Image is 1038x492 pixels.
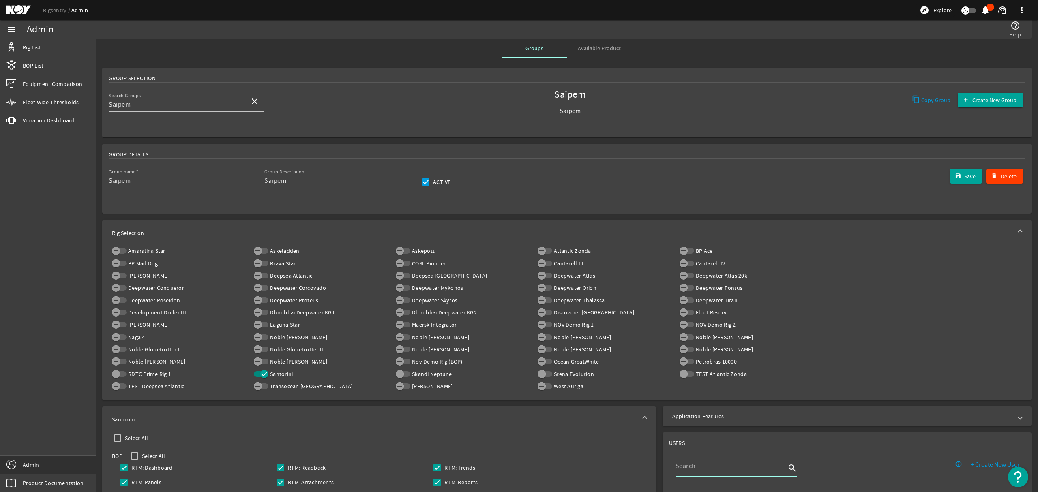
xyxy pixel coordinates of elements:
[410,357,463,366] label: Nov Demo Rig (BOP)
[23,461,39,469] span: Admin
[1008,467,1028,487] button: Open Resource Center
[268,357,327,366] label: Noble [PERSON_NAME]
[268,247,300,255] label: Askeladden
[410,308,477,317] label: Dhirubhai Deepwater KG2
[102,406,656,432] mat-expansion-panel-header: Santorini
[920,5,929,15] mat-icon: explore
[443,464,475,472] label: RTM: Trends
[112,452,122,460] span: BOP
[950,169,982,184] button: Save
[250,96,259,106] mat-icon: close
[669,439,685,447] span: USERS
[672,412,1012,420] mat-panel-title: Application Features
[694,370,747,378] label: TEST Atlantic Zonda
[23,98,79,106] span: Fleet Wide Thresholds
[112,229,1012,237] mat-panel-title: Rig Selection
[933,6,952,14] span: Explore
[410,272,487,280] label: Deepsea [GEOGRAPHIC_DATA]
[431,178,451,186] label: Active
[23,43,41,51] span: Rig List
[23,62,43,70] span: BOP List
[492,107,648,115] span: Saipem
[552,308,634,317] label: Discoverer [GEOGRAPHIC_DATA]
[127,247,165,255] label: Amaralina Star
[552,284,596,292] label: Deepwater Orion
[268,370,293,378] label: Santorini
[694,333,753,341] label: Noble [PERSON_NAME]
[694,296,738,304] label: Deepwater Titan
[410,284,463,292] label: Deepwater Mykonos
[492,91,648,99] span: Saipem
[123,434,148,442] label: Select All
[955,460,962,468] mat-icon: info_outline
[109,93,141,99] mat-label: Search Groups
[552,357,599,366] label: Ocean GreatWhite
[268,296,318,304] label: Deepwater Proteus
[958,93,1023,107] button: Create New Group
[140,452,165,460] label: Select All
[443,478,478,486] label: RTM: Reports
[268,382,353,390] label: Transocean [GEOGRAPHIC_DATA]
[552,345,611,353] label: Noble [PERSON_NAME]
[23,479,84,487] span: Product Documentation
[127,370,171,378] label: RDTC Prime Rig 1
[410,259,446,267] label: COSL Pioneer
[552,333,611,341] label: Noble [PERSON_NAME]
[43,6,71,14] a: Rigsentry
[102,220,1032,246] mat-expansion-panel-header: Rig Selection
[23,116,75,124] span: Vibration Dashboard
[552,321,594,329] label: NOV Demo Rig 1
[127,308,186,317] label: Development Driller III
[268,272,312,280] label: Deepsea Atlantic
[552,247,591,255] label: Atlantic Zonda
[1010,21,1020,30] mat-icon: help_outline
[268,284,326,292] label: Deepwater Corcovado
[130,478,161,486] label: RTM: Panels
[127,296,180,304] label: Deepwater Poseidon
[410,296,457,304] label: Deepwater Skyros
[909,93,954,107] button: Copy Group
[694,259,725,267] label: Cantarell IV
[694,308,729,317] label: Fleet Reserve
[112,415,637,424] mat-panel-title: Santorini
[27,26,54,34] div: Admin
[694,357,737,366] label: Petrobras 10000
[268,259,296,267] label: Brava Star
[109,74,156,82] span: Group Selection
[127,357,185,366] label: Noble [PERSON_NAME]
[286,464,326,472] label: RTM: Readback
[127,345,180,353] label: Noble Globetrotter I
[694,272,747,280] label: Deepwater Atlas 20k
[964,172,976,180] span: Save
[127,382,184,390] label: TEST Deepsea Atlantic
[109,150,148,158] span: Group Details
[109,169,136,175] mat-label: Group name
[71,6,88,14] a: Admin
[264,169,305,175] mat-label: Group Description
[980,5,990,15] mat-icon: notifications
[525,45,543,51] span: Groups
[127,284,184,292] label: Deepwater Conqueror
[694,321,736,329] label: NOV Demo Rig 2
[23,80,82,88] span: Equipment Comparison
[268,308,335,317] label: Dhirubhai Deepwater KG1
[410,247,435,255] label: Askepott
[410,345,469,353] label: Noble [PERSON_NAME]
[971,461,1020,469] span: + Create New User
[663,406,1032,426] mat-expansion-panel-header: Application Features
[552,259,583,267] label: Cantarell III
[6,25,16,34] mat-icon: menu
[127,272,169,280] label: [PERSON_NAME]
[410,370,452,378] label: Skandi Neptune
[921,96,950,104] span: Copy Group
[410,382,453,390] label: [PERSON_NAME]
[986,169,1023,184] button: Delete
[102,246,1032,400] div: Rig Selection
[676,461,786,471] input: Search
[1001,172,1017,180] span: Delete
[286,478,334,486] label: RTM: Attachments
[1009,30,1021,39] span: Help
[694,284,742,292] label: Deepwater Pontus
[6,116,16,125] mat-icon: vibration
[410,333,469,341] label: Noble [PERSON_NAME]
